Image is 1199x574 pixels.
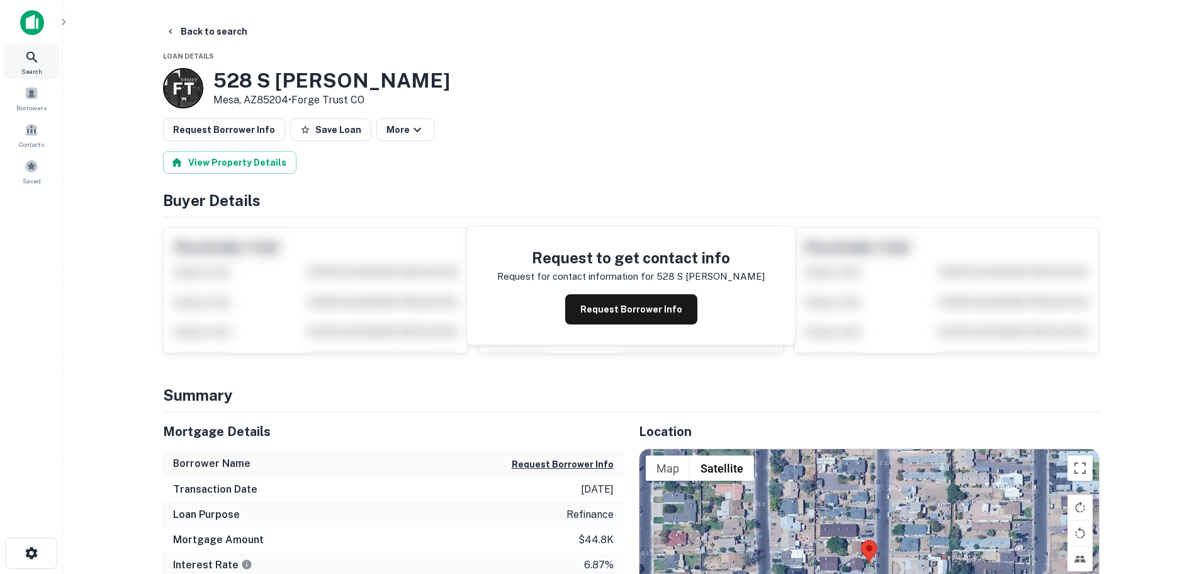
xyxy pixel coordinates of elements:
button: Request Borrower Info [565,294,697,324]
span: Borrowers [16,103,47,113]
p: 6.87% [584,558,614,573]
button: Request Borrower Info [512,457,614,472]
h6: Transaction Date [173,482,257,497]
p: 528 s [PERSON_NAME] [656,269,765,284]
h4: Request to get contact info [497,246,765,269]
p: Request for contact information for [497,269,654,284]
a: Search [4,45,59,79]
span: Loan Details [163,52,214,60]
p: $44.8k [578,532,614,548]
button: Rotate map clockwise [1067,495,1093,520]
h6: Mortgage Amount [173,532,264,548]
p: refinance [566,507,614,522]
button: More [376,118,435,141]
p: F T [172,76,193,101]
button: Back to search [160,20,252,43]
span: Contacts [19,139,44,149]
button: Request Borrower Info [163,118,285,141]
h6: Borrower Name [173,456,250,471]
button: Save Loan [290,118,371,141]
button: Show street map [646,456,690,481]
button: Rotate map counterclockwise [1067,520,1093,546]
span: Saved [23,176,41,186]
h4: Buyer Details [163,189,1100,212]
a: Forge Trust CO [291,94,364,106]
a: Borrowers [4,81,59,115]
button: View Property Details [163,151,296,174]
img: capitalize-icon.png [20,10,44,35]
a: Contacts [4,118,59,152]
p: [DATE] [581,482,614,497]
iframe: Chat Widget [1136,473,1199,534]
h5: Mortgage Details [163,422,624,441]
h6: Loan Purpose [173,507,240,522]
h4: Summary [163,384,1100,406]
span: Search [21,66,42,76]
button: Tilt map [1067,546,1093,571]
p: Mesa, AZ85204 • [213,93,450,108]
svg: The interest rates displayed on the website are for informational purposes only and may be report... [241,559,252,570]
h5: Location [639,422,1100,441]
button: Show satellite imagery [690,456,754,481]
h6: Interest Rate [173,558,252,573]
a: Saved [4,154,59,188]
h3: 528 S [PERSON_NAME] [213,69,450,93]
button: Toggle fullscreen view [1067,456,1093,481]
